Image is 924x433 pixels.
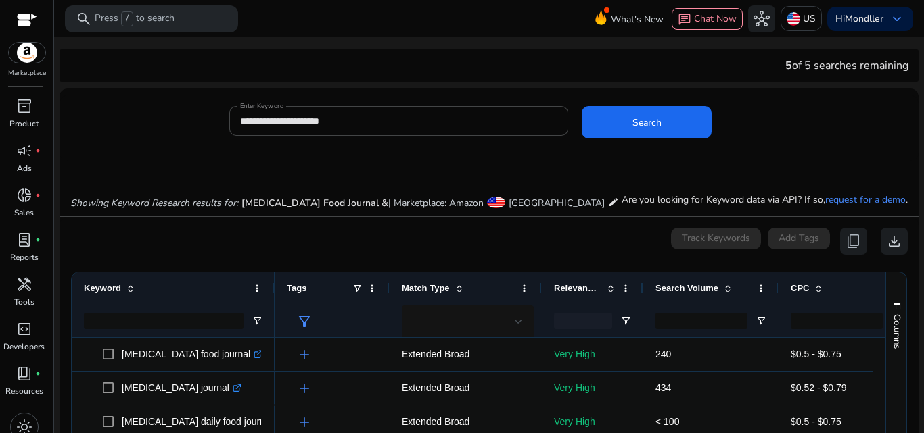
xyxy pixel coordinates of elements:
i: Showing Keyword Research results for: [70,197,238,209]
p: US [803,7,816,30]
p: Sales [14,207,34,219]
span: / [121,11,133,26]
div: of 5 searches remaining [785,57,908,74]
span: 5 [785,58,792,73]
span: add [296,380,313,397]
span: [GEOGRAPHIC_DATA] [509,197,605,209]
span: lab_profile [16,232,32,248]
img: amazon.svg [9,43,45,63]
button: Open Filter Menu [620,315,631,326]
span: add [296,414,313,430]
span: book_4 [16,365,32,382]
span: campaign [16,143,32,159]
span: chat [678,13,691,26]
span: Match Type [402,283,450,293]
p: Very High [554,374,631,402]
span: 240 [655,349,671,359]
p: Hi [835,14,883,24]
button: hub [748,5,775,32]
input: CPC Filter Input [791,313,883,329]
span: Relevance Score [554,283,601,293]
span: fiber_manual_record [35,148,41,153]
p: Resources [5,385,43,397]
span: Chat Now [694,12,737,25]
button: Search [582,106,712,138]
p: [MEDICAL_DATA] food journal [122,340,262,368]
span: What's New [611,7,664,31]
span: download [886,233,902,249]
p: Very High [554,340,631,368]
p: Reports [10,251,39,263]
span: $0.5 - $0.75 [791,416,841,427]
p: Extended Broad [402,340,530,368]
span: 434 [655,382,671,393]
button: Open Filter Menu [756,315,766,326]
span: < 100 [655,416,679,427]
span: inventory_2 [16,98,32,114]
span: handyman [16,276,32,292]
span: $0.52 - $0.79 [791,382,847,393]
img: us.svg [787,12,800,26]
button: download [881,228,908,255]
button: chatChat Now [672,8,743,30]
p: Developers [3,340,45,353]
input: Search Volume Filter Input [655,313,747,329]
p: Ads [17,162,32,174]
span: fiber_manual_record [35,371,41,376]
span: filter_alt [296,313,313,330]
p: Marketplace [8,68,46,78]
span: keyboard_arrow_down [889,11,905,27]
span: Columns [891,314,903,349]
span: fiber_manual_record [35,237,41,243]
span: Search [632,116,662,130]
span: $0.5 - $0.75 [791,349,841,359]
span: donut_small [16,187,32,203]
input: Keyword Filter Input [84,313,244,329]
b: Mondller [845,12,883,25]
mat-icon: edit [608,194,619,210]
button: Open Filter Menu [252,315,262,326]
span: | Marketplace: Amazon [388,197,484,209]
span: fiber_manual_record [35,193,41,198]
a: request for a demo [825,193,906,206]
p: Are you looking for Keyword data via API? If so, . [622,193,908,207]
span: hub [754,11,770,27]
p: Tools [14,296,34,308]
span: Tags [287,283,306,293]
span: add [296,347,313,363]
mat-label: Enter Keyword [240,101,283,111]
span: search [76,11,92,27]
span: code_blocks [16,321,32,337]
p: Product [9,118,39,130]
span: CPC [791,283,809,293]
span: [MEDICAL_DATA] Food Journal & [241,197,388,209]
span: Search Volume [655,283,718,293]
span: Keyword [84,283,121,293]
p: Press to search [95,11,175,26]
p: [MEDICAL_DATA] journal [122,374,241,402]
p: Extended Broad [402,374,530,402]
